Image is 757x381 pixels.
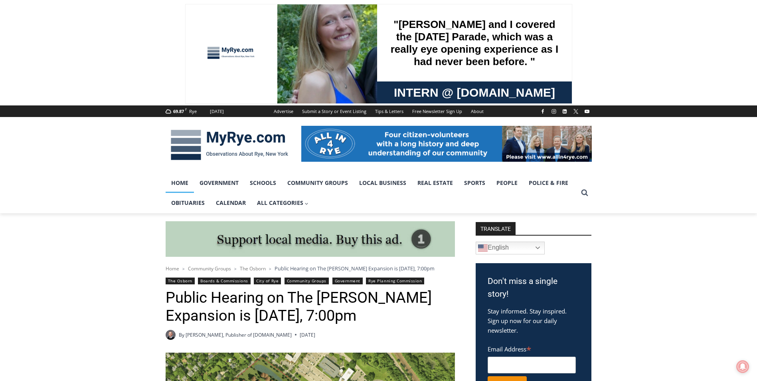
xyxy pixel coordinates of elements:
[202,0,377,77] div: "[PERSON_NAME] and I covered the [DATE] Parade, which was a really eye opening experience as I ha...
[301,126,592,162] img: All in for Rye
[182,266,185,272] span: >
[275,265,435,272] span: Public Hearing on The [PERSON_NAME] Expansion is [DATE], 7:00pm
[166,193,210,213] a: Obituaries
[269,266,271,272] span: >
[240,265,266,272] a: The Osborn
[300,331,315,339] time: [DATE]
[210,108,224,115] div: [DATE]
[179,331,184,339] span: By
[523,173,574,193] a: Police & Fire
[166,289,455,325] h1: Public Hearing on The [PERSON_NAME] Expansion is [DATE], 7:00pm
[2,82,78,113] span: Open Tues. - Sun. [PHONE_NUMBER]
[234,266,237,272] span: >
[166,278,195,284] a: The Osborn
[488,306,579,335] p: Stay informed. Stay inspired. Sign up now for our daily newsletter.
[173,108,184,114] span: 69.87
[476,242,545,254] a: English
[560,107,569,116] a: Linkedin
[185,107,187,111] span: F
[488,275,579,300] h3: Don't miss a single story!
[298,105,371,117] a: Submit a Story or Event Listing
[285,278,329,284] a: Community Groups
[354,173,412,193] a: Local Business
[186,331,292,338] a: [PERSON_NAME], Publisher of [DOMAIN_NAME]
[166,221,455,257] img: support local media, buy this ad
[82,50,113,95] div: "the precise, almost orchestrated movements of cutting and assembling sushi and [PERSON_NAME] mak...
[251,193,314,213] button: Child menu of All Categories
[269,105,488,117] nav: Secondary Navigation
[332,278,363,284] a: Government
[244,173,282,193] a: Schools
[577,186,592,200] button: View Search Form
[282,173,354,193] a: Community Groups
[189,108,197,115] div: Rye
[210,193,251,213] a: Calendar
[459,173,491,193] a: Sports
[491,173,523,193] a: People
[166,173,577,213] nav: Primary Navigation
[166,330,176,340] a: Author image
[466,105,488,117] a: About
[166,173,194,193] a: Home
[412,173,459,193] a: Real Estate
[408,105,466,117] a: Free Newsletter Sign Up
[476,222,516,235] strong: TRANSLATE
[166,124,293,166] img: MyRye.com
[198,278,251,284] a: Boards & Commissions
[166,264,455,272] nav: Breadcrumbs
[194,173,244,193] a: Government
[582,107,592,116] a: YouTube
[0,80,80,99] a: Open Tues. - Sun. [PHONE_NUMBER]
[188,265,231,272] a: Community Groups
[366,278,424,284] a: Rye Planning Commission
[269,105,298,117] a: Advertise
[166,265,179,272] a: Home
[192,77,387,99] a: Intern @ [DOMAIN_NAME]
[478,243,488,253] img: en
[549,107,559,116] a: Instagram
[571,107,581,116] a: X
[538,107,547,116] a: Facebook
[209,79,370,97] span: Intern @ [DOMAIN_NAME]
[371,105,408,117] a: Tips & Letters
[488,341,576,355] label: Email Address
[254,278,281,284] a: City of Rye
